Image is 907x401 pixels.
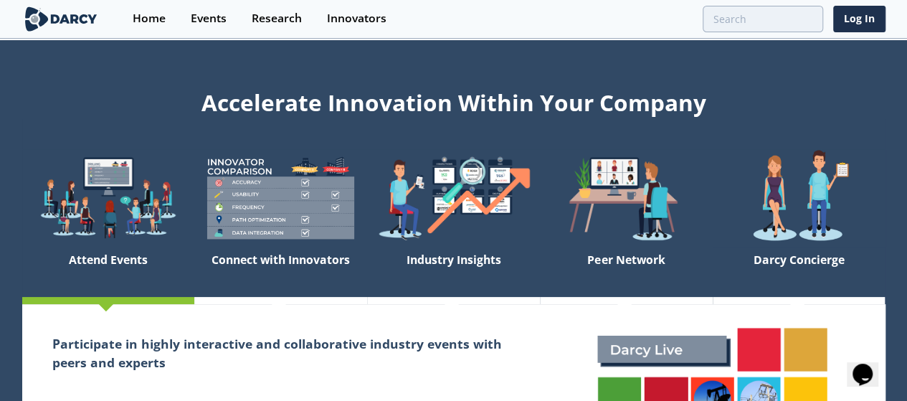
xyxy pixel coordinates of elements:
[833,6,885,32] a: Log In
[252,13,302,24] div: Research
[847,344,893,387] iframe: chat widget
[327,13,386,24] div: Innovators
[367,149,540,246] img: welcome-find-a12191a34a96034fcac36f4ff4d37733.png
[52,334,510,372] h2: Participate in highly interactive and collaborative industry events with peers and experts
[713,247,885,297] div: Darcy Concierge
[540,149,713,246] img: welcome-attend-b816887fc24c32c29d1763c6e0ddb6e6.png
[194,149,367,246] img: welcome-compare-1b687586299da8f117b7ac84fd957760.png
[22,247,195,297] div: Attend Events
[540,247,713,297] div: Peer Network
[22,149,195,246] img: welcome-explore-560578ff38cea7c86bcfe544b5e45342.png
[194,247,367,297] div: Connect with Innovators
[22,6,100,32] img: logo-wide.svg
[133,13,166,24] div: Home
[713,149,885,246] img: welcome-concierge-wide-20dccca83e9cbdbb601deee24fb8df72.png
[367,247,540,297] div: Industry Insights
[703,6,823,32] input: Advanced Search
[22,80,885,119] div: Accelerate Innovation Within Your Company
[191,13,227,24] div: Events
